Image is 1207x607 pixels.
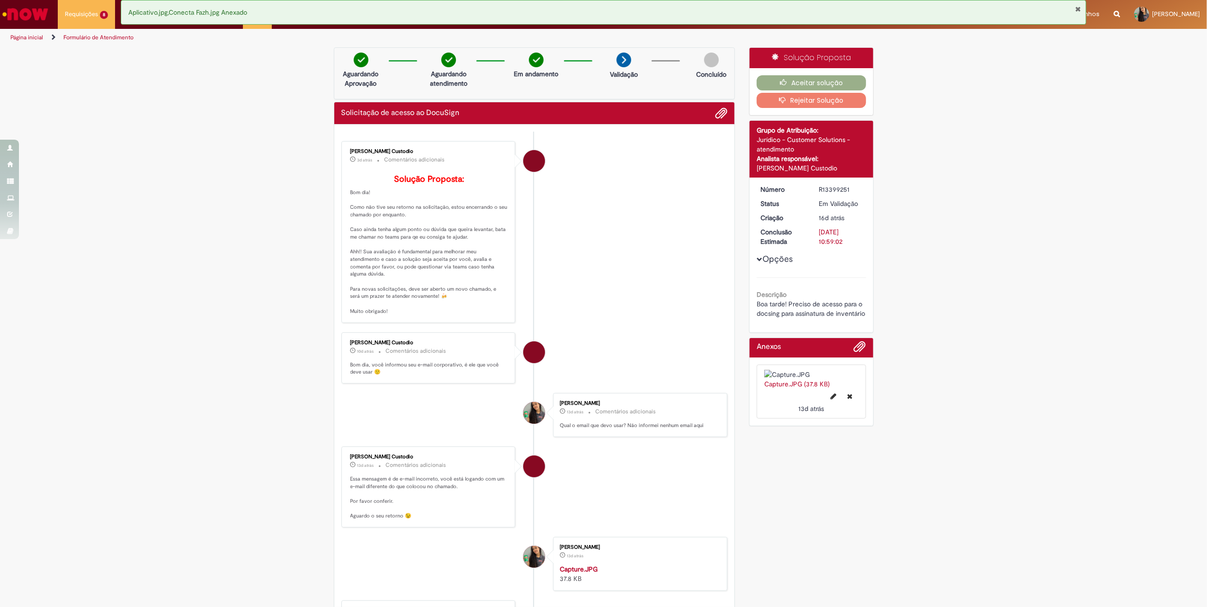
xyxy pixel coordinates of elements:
p: Aguardando atendimento [426,69,472,88]
span: 16d atrás [819,214,844,222]
b: Solução Proposta: [394,174,464,185]
button: Excluir Capture.JPG [842,389,858,404]
div: [PERSON_NAME] Custodio [350,454,508,460]
a: Capture.JPG [560,565,598,573]
div: Cyane Oliveira Elias Silvestre [523,402,545,424]
time: 15/08/2025 14:22:37 [567,409,583,415]
p: Qual o email que devo usar? Não informei nenhum email aqui [560,422,717,429]
small: Comentários adicionais [384,156,445,164]
span: [PERSON_NAME] [1152,10,1200,18]
span: Aplicativo.jpg,Conecta Fazh.jpg Anexado [128,8,247,17]
img: check-circle-green.png [529,53,544,67]
dt: Criação [753,213,812,223]
dt: Conclusão Estimada [753,227,812,246]
div: Igor Alexandre Custodio [523,341,545,363]
b: Descrição [757,290,787,299]
time: 25/08/2025 08:14:32 [358,157,373,163]
small: Comentários adicionais [386,347,447,355]
img: img-circle-grey.png [704,53,719,67]
time: 11/08/2025 17:45:06 [819,214,844,222]
button: Rejeitar Solução [757,93,866,108]
p: Bom dia, você informou seu e-mail corporativo, é ele que você deve usar 🙂 [350,361,508,376]
img: arrow-next.png [617,53,631,67]
div: Solução Proposta [750,48,873,68]
button: Fechar Notificação [1075,5,1081,13]
time: 14/08/2025 17:10:36 [798,404,824,413]
img: Capture.JPG [764,370,858,379]
span: Boa tarde! Preciso de acesso para o docsing para assinatura de inventário [757,300,865,318]
a: Formulário de Atendimento [63,34,134,41]
span: 13d atrás [567,409,583,415]
button: Editar nome de arquivo Capture.JPG [825,389,842,404]
div: R13399251 [819,185,863,194]
h2: Solicitação de acesso ao DocuSign Histórico de tíquete [341,109,460,117]
button: Adicionar anexos [715,107,727,119]
div: [PERSON_NAME] Custodio [350,340,508,346]
button: Adicionar anexos [854,340,866,357]
p: Essa mensagem é de e-mail incorreto, você está logando com um e-mail diferente do que colocou no ... [350,475,508,520]
dt: Status [753,199,812,208]
div: Analista responsável: [757,154,866,163]
p: Concluído [696,70,726,79]
small: Comentários adicionais [386,461,447,469]
p: Validação [610,70,638,79]
div: 11/08/2025 17:45:06 [819,213,863,223]
img: ServiceNow [1,5,50,24]
time: 14/08/2025 17:57:51 [358,463,374,468]
p: Em andamento [514,69,558,79]
div: Cyane Oliveira Elias Silvestre [523,546,545,568]
dt: Número [753,185,812,194]
span: 13d atrás [358,463,374,468]
span: 13d atrás [798,404,824,413]
span: 8 [100,11,108,19]
div: 37.8 KB [560,564,717,583]
img: check-circle-green.png [441,53,456,67]
a: Página inicial [10,34,43,41]
time: 18/08/2025 08:39:55 [358,348,374,354]
span: 10d atrás [358,348,374,354]
small: Comentários adicionais [595,408,656,416]
div: Em Validação [819,199,863,208]
time: 14/08/2025 17:10:36 [567,553,583,559]
div: [PERSON_NAME] [560,545,717,550]
button: Aceitar solução [757,75,866,90]
div: [PERSON_NAME] [560,401,717,406]
span: 3d atrás [358,157,373,163]
div: [PERSON_NAME] Custodio [757,163,866,173]
div: Igor Alexandre Custodio [523,150,545,172]
img: check-circle-green.png [354,53,368,67]
span: 13d atrás [567,553,583,559]
ul: Trilhas de página [7,29,797,46]
span: Requisições [65,9,98,19]
div: [PERSON_NAME] Custodio [350,149,508,154]
div: Grupo de Atribuição: [757,125,866,135]
div: [DATE] 10:59:02 [819,227,863,246]
p: Aguardando Aprovação [338,69,384,88]
a: Capture.JPG (37.8 KB) [764,380,830,388]
h2: Anexos [757,343,781,351]
p: Bom dia! Como não tive seu retorno na solicitação, estou encerrando o seu chamado por enquanto. C... [350,175,508,315]
div: Jurídico - Customer Solutions - atendimento [757,135,866,154]
div: Igor Alexandre Custodio [523,455,545,477]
